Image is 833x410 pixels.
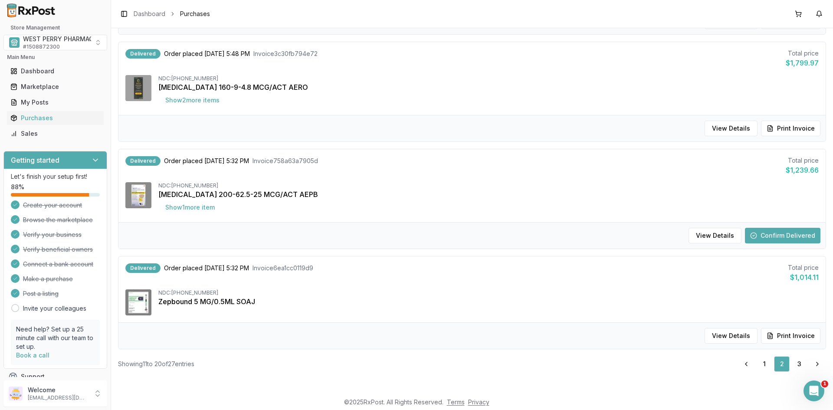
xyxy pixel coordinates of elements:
a: Privacy [468,398,489,406]
a: Book a call [16,351,49,359]
div: Sales [10,129,100,138]
a: Go to previous page [738,356,755,372]
p: [EMAIL_ADDRESS][DOMAIN_NAME] [28,394,88,401]
span: Connect a bank account [23,260,93,269]
span: Invoice 3c30fb794e72 [253,49,318,58]
a: Marketplace [7,79,104,95]
div: [MEDICAL_DATA] 160-9-4.8 MCG/ACT AERO [158,82,819,92]
h3: Getting started [11,155,59,165]
a: 2 [774,356,790,372]
h2: Main Menu [7,54,104,61]
div: Marketplace [10,82,100,91]
a: Dashboard [7,63,104,79]
a: My Posts [7,95,104,110]
img: RxPost Logo [3,3,59,17]
div: My Posts [10,98,100,107]
div: [MEDICAL_DATA] 200-62.5-25 MCG/ACT AEPB [158,189,819,200]
a: 1 [757,356,772,372]
span: Post a listing [23,289,59,298]
p: Need help? Set up a 25 minute call with our team to set up. [16,325,95,351]
button: Select a view [3,35,107,50]
button: Show1more item [158,200,222,215]
span: Verify your business [23,230,82,239]
div: Total price [786,49,819,58]
a: Sales [7,126,104,141]
button: Confirm Delivered [745,228,820,243]
div: NDC: [PHONE_NUMBER] [158,182,819,189]
img: User avatar [9,387,23,400]
div: $1,014.11 [788,272,819,282]
span: Make a purchase [23,275,73,283]
button: Print Invoice [761,121,820,136]
button: Marketplace [3,80,107,94]
span: 1 [821,380,828,387]
button: Print Invoice [761,328,820,344]
img: Trelegy Ellipta 200-62.5-25 MCG/ACT AEPB [125,182,151,208]
button: View Details [705,328,758,344]
div: Purchases [10,114,100,122]
span: Browse the marketplace [23,216,93,224]
div: Total price [788,263,819,272]
nav: breadcrumb [134,10,210,18]
a: Go to next page [809,356,826,372]
div: Zepbound 5 MG/0.5ML SOAJ [158,296,819,307]
p: Let's finish your setup first! [11,172,100,181]
div: Showing 11 to 20 of 27 entries [118,360,194,368]
button: View Details [705,121,758,136]
span: Create your account [23,201,82,210]
div: NDC: [PHONE_NUMBER] [158,289,819,296]
span: Invoice 6ea1cc0119d9 [253,264,313,272]
a: Invite your colleagues [23,304,86,313]
img: Breztri Aerosphere 160-9-4.8 MCG/ACT AERO [125,75,151,101]
span: Order placed [DATE] 5:32 PM [164,264,249,272]
span: Order placed [DATE] 5:32 PM [164,157,249,165]
div: Total price [786,156,819,165]
div: $1,799.97 [786,58,819,68]
iframe: Intercom live chat [803,380,824,401]
a: 3 [791,356,807,372]
span: Purchases [180,10,210,18]
p: Welcome [28,386,88,394]
div: Delivered [125,156,161,166]
a: Terms [447,398,465,406]
a: Dashboard [134,10,165,18]
button: Sales [3,127,107,141]
div: Delivered [125,49,161,59]
button: View Details [689,228,741,243]
span: Order placed [DATE] 5:48 PM [164,49,250,58]
button: Purchases [3,111,107,125]
button: Dashboard [3,64,107,78]
nav: pagination [738,356,826,372]
span: Invoice 758a63a7905d [253,157,318,165]
button: Show2more items [158,92,226,108]
button: Support [3,369,107,384]
div: NDC: [PHONE_NUMBER] [158,75,819,82]
div: Delivered [125,263,161,273]
span: Verify beneficial owners [23,245,93,254]
div: $1,239.66 [786,165,819,175]
button: My Posts [3,95,107,109]
h2: Store Management [3,24,107,31]
span: WEST PERRY PHARMACY INC [23,35,110,43]
span: 88 % [11,183,24,191]
a: Purchases [7,110,104,126]
div: Dashboard [10,67,100,75]
span: # 1508872300 [23,43,60,50]
img: Zepbound 5 MG/0.5ML SOAJ [125,289,151,315]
